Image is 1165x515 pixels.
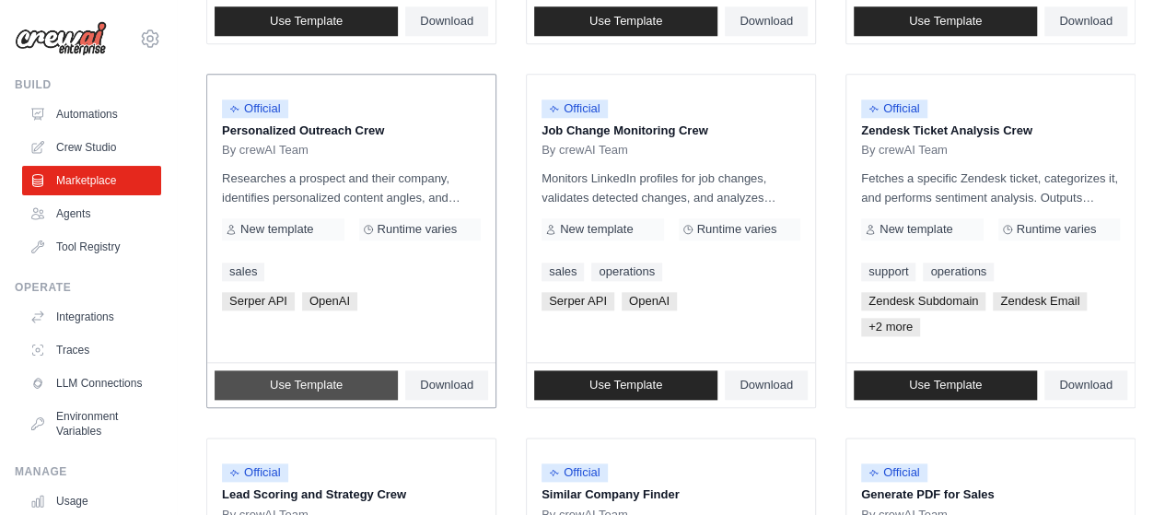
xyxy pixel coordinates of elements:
a: LLM Connections [22,369,161,398]
span: Download [420,378,473,392]
span: Download [1059,378,1113,392]
p: Similar Company Finder [542,486,800,504]
a: Download [725,370,808,400]
p: Researches a prospect and their company, identifies personalized content angles, and crafts a tai... [222,169,481,207]
span: +2 more [861,318,920,336]
p: Monitors LinkedIn profiles for job changes, validates detected changes, and analyzes opportunitie... [542,169,800,207]
div: Manage [15,464,161,479]
span: Official [222,463,288,482]
p: Lead Scoring and Strategy Crew [222,486,481,504]
span: Serper API [222,292,295,310]
a: Use Template [215,6,398,36]
a: Download [725,6,808,36]
span: Use Template [589,378,662,392]
a: Download [405,370,488,400]
a: Marketplace [22,166,161,195]
a: Integrations [22,302,161,332]
div: Operate [15,280,161,295]
a: Download [405,6,488,36]
span: Use Template [909,14,982,29]
a: Agents [22,199,161,228]
span: Use Template [270,14,343,29]
span: Official [542,463,608,482]
span: Use Template [909,378,982,392]
span: Use Template [589,14,662,29]
a: Crew Studio [22,133,161,162]
a: Traces [22,335,161,365]
span: Official [542,99,608,118]
span: Download [420,14,473,29]
div: Build [15,77,161,92]
a: Download [1044,370,1127,400]
span: Official [861,99,927,118]
span: Runtime varies [697,222,777,237]
img: Logo [15,21,107,56]
span: Zendesk Subdomain [861,292,985,310]
span: New template [880,222,952,237]
a: Environment Variables [22,402,161,446]
a: sales [222,263,264,281]
span: Official [861,463,927,482]
p: Zendesk Ticket Analysis Crew [861,122,1120,140]
p: Generate PDF for Sales [861,486,1120,504]
a: operations [591,263,662,281]
p: Personalized Outreach Crew [222,122,481,140]
a: Use Template [534,370,717,400]
a: support [861,263,915,281]
a: Use Template [534,6,717,36]
span: By crewAI Team [542,143,628,158]
a: Use Template [854,370,1037,400]
span: Download [1059,14,1113,29]
span: New template [240,222,313,237]
a: Use Template [854,6,1037,36]
span: Official [222,99,288,118]
a: Download [1044,6,1127,36]
a: sales [542,263,584,281]
span: Serper API [542,292,614,310]
span: Download [740,14,793,29]
span: By crewAI Team [222,143,309,158]
p: Job Change Monitoring Crew [542,122,800,140]
span: Zendesk Email [993,292,1087,310]
a: operations [923,263,994,281]
a: Use Template [215,370,398,400]
span: OpenAI [622,292,677,310]
p: Fetches a specific Zendesk ticket, categorizes it, and performs sentiment analysis. Outputs inclu... [861,169,1120,207]
a: Tool Registry [22,232,161,262]
span: New template [560,222,633,237]
span: By crewAI Team [861,143,948,158]
span: OpenAI [302,292,357,310]
span: Runtime varies [378,222,458,237]
a: Automations [22,99,161,129]
span: Download [740,378,793,392]
span: Runtime varies [1017,222,1097,237]
span: Use Template [270,378,343,392]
